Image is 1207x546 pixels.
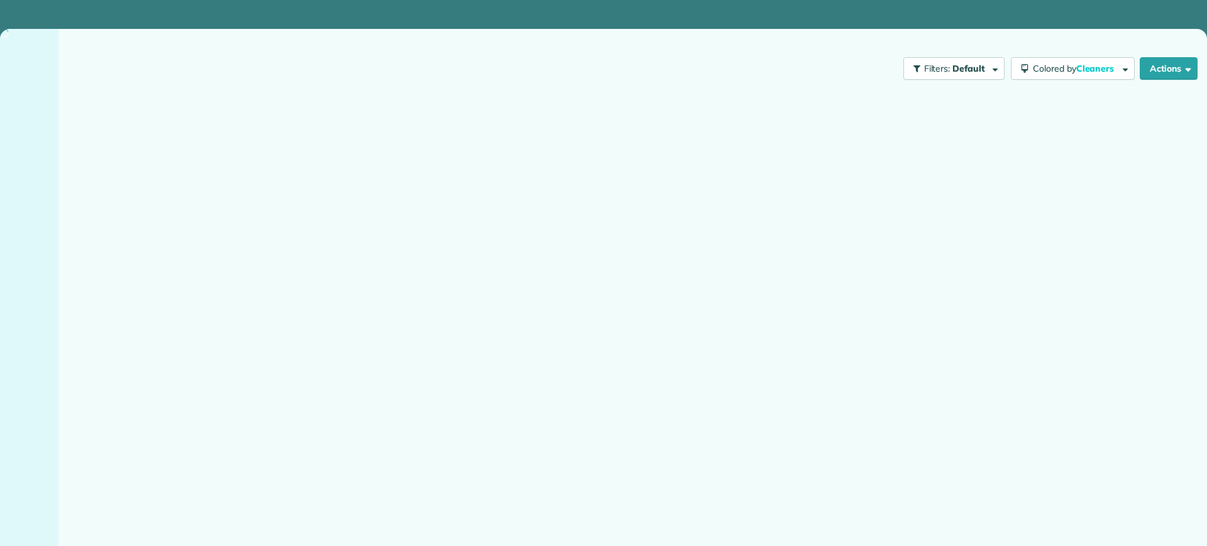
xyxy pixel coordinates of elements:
[1011,57,1135,80] button: Colored byCleaners
[952,63,986,74] span: Default
[924,63,951,74] span: Filters:
[1140,57,1198,80] button: Actions
[897,57,1005,80] a: Filters: Default
[1033,63,1118,74] span: Colored by
[903,57,1005,80] button: Filters: Default
[1076,63,1116,74] span: Cleaners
